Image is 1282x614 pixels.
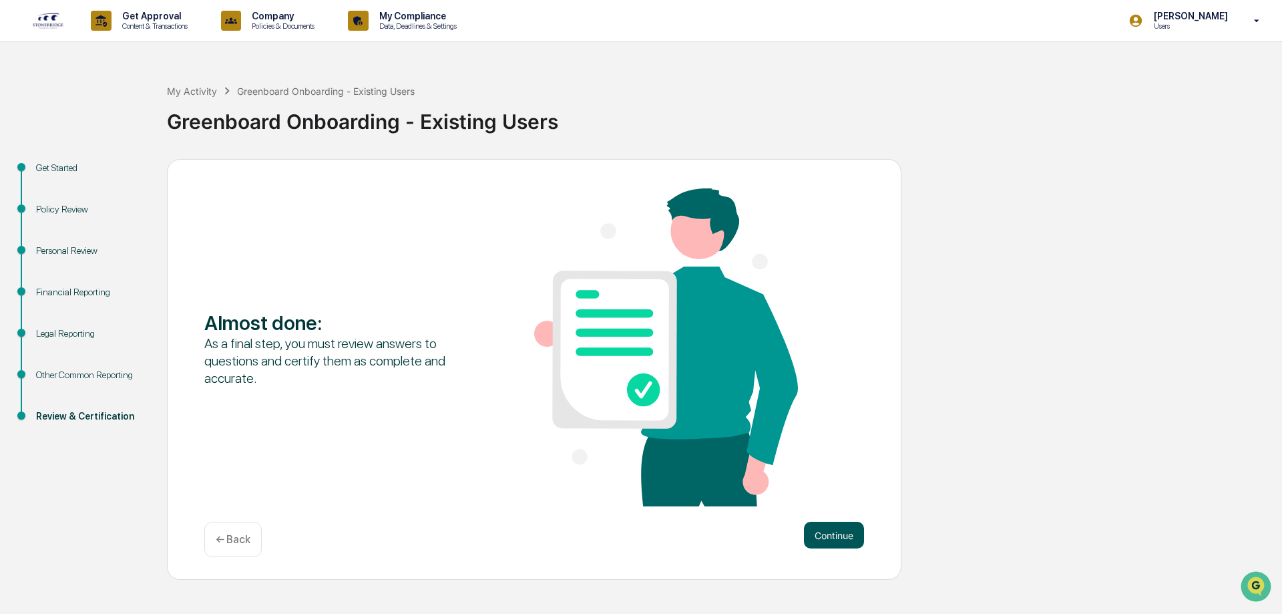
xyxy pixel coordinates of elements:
[45,116,169,126] div: We're available if you need us!
[27,168,86,182] span: Preclearance
[91,163,171,187] a: 🗄️Attestations
[237,86,415,97] div: Greenboard Onboarding - Existing Users
[1239,570,1275,606] iframe: Open customer support
[216,533,250,546] p: ← Back
[27,194,84,207] span: Data Lookup
[36,368,146,382] div: Other Common Reporting
[534,188,798,506] img: Almost done
[36,327,146,341] div: Legal Reporting
[227,106,243,122] button: Start new chat
[13,170,24,180] div: 🖐️
[36,244,146,258] div: Personal Review
[97,170,108,180] div: 🗄️
[204,311,468,335] div: Almost done :
[8,188,89,212] a: 🔎Data Lookup
[241,11,321,21] p: Company
[204,335,468,387] div: As a final step, you must review answers to questions and certify them as complete and accurate.
[94,226,162,237] a: Powered byPylon
[36,202,146,216] div: Policy Review
[13,195,24,206] div: 🔎
[112,11,194,21] p: Get Approval
[133,226,162,237] span: Pylon
[36,285,146,299] div: Financial Reporting
[45,102,219,116] div: Start new chat
[36,410,146,424] div: Review & Certification
[804,522,864,549] button: Continue
[32,12,64,29] img: logo
[13,28,243,49] p: How can we help?
[8,163,91,187] a: 🖐️Preclearance
[1143,11,1235,21] p: [PERSON_NAME]
[167,99,1275,134] div: Greenboard Onboarding - Existing Users
[36,161,146,175] div: Get Started
[167,86,217,97] div: My Activity
[1143,21,1235,31] p: Users
[369,11,463,21] p: My Compliance
[241,21,321,31] p: Policies & Documents
[110,168,166,182] span: Attestations
[35,61,220,75] input: Clear
[13,102,37,126] img: 1746055101610-c473b297-6a78-478c-a979-82029cc54cd1
[112,21,194,31] p: Content & Transactions
[369,21,463,31] p: Data, Deadlines & Settings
